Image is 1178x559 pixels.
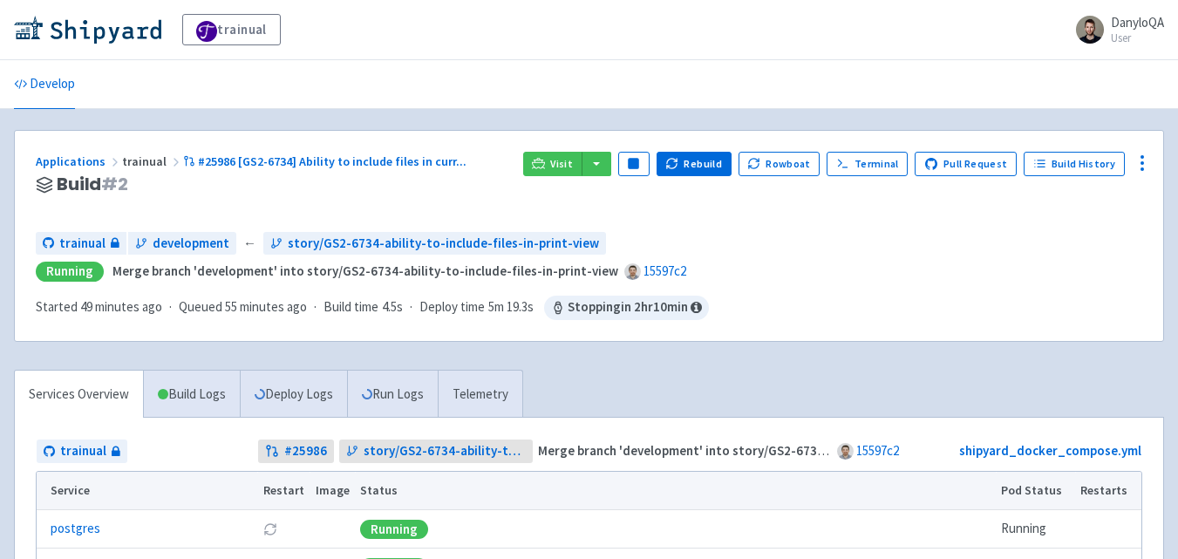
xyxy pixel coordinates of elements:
[14,60,75,109] a: Develop
[153,234,229,254] span: development
[996,472,1075,510] th: Pod Status
[856,442,899,459] a: 15597c2
[523,152,582,176] a: Visit
[959,442,1141,459] a: shipyard_docker_compose.yml
[258,440,334,463] a: #25986
[1111,14,1164,31] span: DanyloQA
[37,472,257,510] th: Service
[550,157,573,171] span: Visit
[36,153,122,169] a: Applications
[419,297,485,317] span: Deploy time
[36,232,126,256] a: trainual
[128,232,236,256] a: development
[60,441,106,461] span: trainual
[310,472,355,510] th: Image
[240,371,347,419] a: Deploy Logs
[225,298,307,315] time: 55 minutes ago
[122,153,183,169] span: trainual
[288,234,599,254] span: story/GS2-6734-ability-to-include-files-in-print-view
[182,14,281,45] a: trainual
[112,262,618,279] strong: Merge branch 'development' into story/GS2-6734-ability-to-include-files-in-print-view
[51,519,100,539] a: postgres
[1075,472,1141,510] th: Restarts
[915,152,1017,176] a: Pull Request
[739,152,821,176] button: Rowboat
[179,298,307,315] span: Queued
[183,153,469,169] a: #25986 [GS2-6734] Ability to include files in curr...
[382,297,403,317] span: 4.5s
[360,520,428,539] div: Running
[37,440,127,463] a: trainual
[14,16,161,44] img: Shipyard logo
[347,371,438,419] a: Run Logs
[618,152,650,176] button: Pause
[101,172,128,196] span: # 2
[36,296,709,320] div: · · ·
[1111,32,1164,44] small: User
[257,472,310,510] th: Restart
[59,234,106,254] span: trainual
[827,152,908,176] a: Terminal
[144,371,240,419] a: Build Logs
[15,371,143,419] a: Services Overview
[36,298,162,315] span: Started
[996,510,1075,549] td: Running
[323,297,378,317] span: Build time
[355,472,996,510] th: Status
[243,234,256,254] span: ←
[538,442,1044,459] strong: Merge branch 'development' into story/GS2-6734-ability-to-include-files-in-print-view
[1024,152,1125,176] a: Build History
[438,371,522,419] a: Telemetry
[80,298,162,315] time: 49 minutes ago
[488,297,534,317] span: 5m 19.3s
[263,232,606,256] a: story/GS2-6734-ability-to-include-files-in-print-view
[36,262,104,282] div: Running
[1066,16,1164,44] a: DanyloQA User
[284,441,327,461] strong: # 25986
[544,296,709,320] span: Stopping in 2 hr 10 min
[364,441,526,461] span: story/GS2-6734-ability-to-include-files-in-print-view
[57,174,128,194] span: Build
[263,522,277,536] button: Restart pod
[198,153,466,169] span: #25986 [GS2-6734] Ability to include files in curr ...
[657,152,732,176] button: Rebuild
[339,440,533,463] a: story/GS2-6734-ability-to-include-files-in-print-view
[643,262,686,279] a: 15597c2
